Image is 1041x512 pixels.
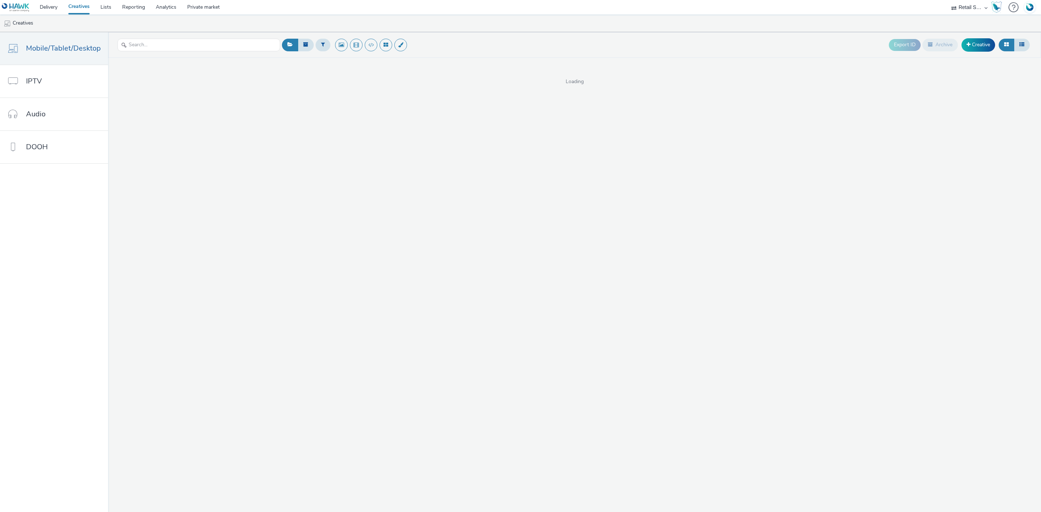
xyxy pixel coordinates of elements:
a: Hawk Academy [991,1,1005,13]
button: Export ID [889,39,921,51]
span: Loading [108,78,1041,85]
button: Grid [999,39,1014,51]
input: Search... [117,39,280,51]
a: Creative [961,38,995,51]
span: Audio [26,109,46,119]
img: mobile [4,20,11,27]
span: DOOH [26,142,48,152]
span: Mobile/Tablet/Desktop [26,43,101,53]
button: Table [1014,39,1030,51]
img: Hawk Academy [991,1,1002,13]
img: undefined Logo [2,3,30,12]
button: Archive [922,39,958,51]
img: Account FR [1024,2,1035,13]
span: IPTV [26,76,42,86]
